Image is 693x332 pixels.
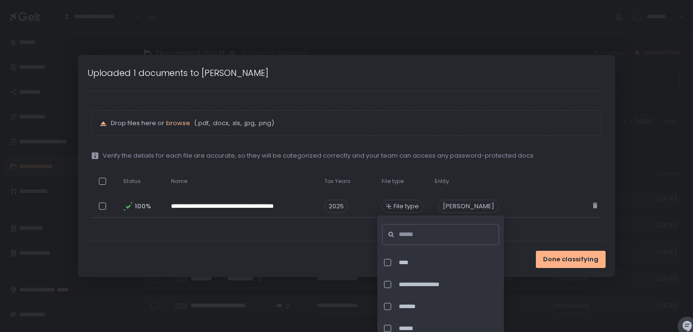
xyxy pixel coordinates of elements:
span: Name [171,178,187,185]
span: Verify the details for each file are accurate, so they will be categorized correctly and your tea... [103,151,535,160]
span: Entity [435,178,449,185]
span: browse [166,118,190,128]
div: [PERSON_NAME] [438,200,499,213]
p: Drop files here or [111,119,593,128]
span: Tax Years [324,178,351,185]
span: 100% [135,202,150,211]
button: Done classifying [536,251,606,268]
h1: Uploaded 1 documents to [PERSON_NAME] [87,66,268,79]
span: 2025 [324,200,348,213]
span: Status [123,178,141,185]
span: (.pdf, .docx, .xls, .jpg, .png) [192,119,274,128]
span: File type [382,178,404,185]
span: Done classifying [543,255,598,264]
span: File type [394,202,419,211]
button: browse [166,119,190,128]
